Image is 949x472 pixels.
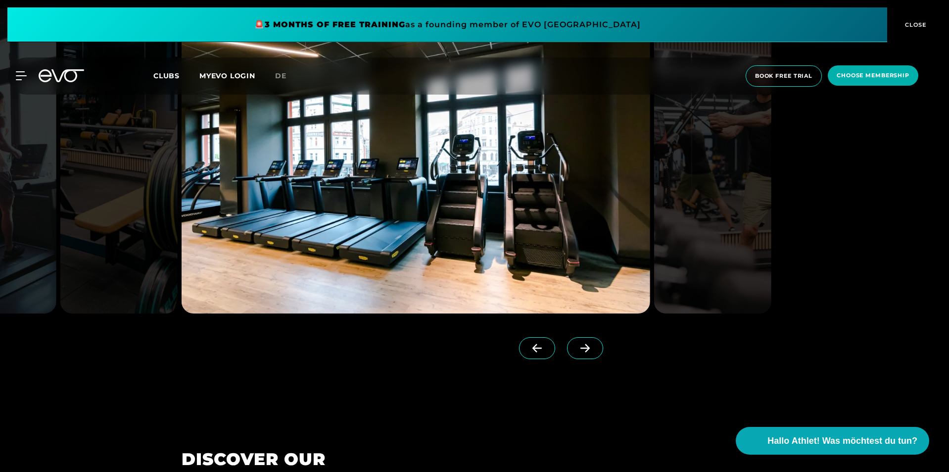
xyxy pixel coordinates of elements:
[837,71,909,80] span: choose membership
[275,70,298,82] a: de
[736,427,929,455] button: Hallo Athlet! Was möchtest du tun?
[743,65,825,87] a: book free trial
[153,71,199,80] a: Clubs
[755,72,812,80] span: book free trial
[275,71,286,80] span: de
[825,65,921,87] a: choose membership
[153,71,180,80] span: Clubs
[199,71,255,80] a: MYEVO LOGIN
[887,7,942,42] button: CLOSE
[902,20,927,29] span: CLOSE
[60,8,178,314] img: evofitness
[654,8,771,314] img: evofitness
[182,8,650,314] img: evofitness
[767,434,917,448] span: Hallo Athlet! Was möchtest du tun?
